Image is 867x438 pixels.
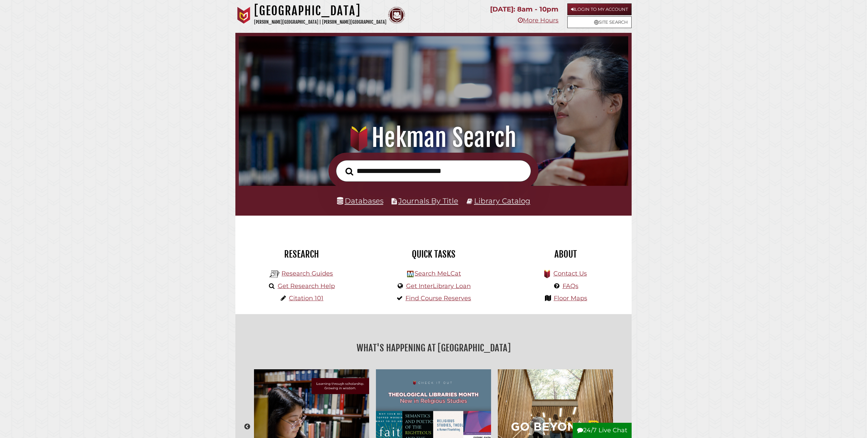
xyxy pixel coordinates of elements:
a: Floor Maps [554,294,587,302]
img: Calvin Theological Seminary [388,7,405,24]
button: Previous [244,423,251,430]
h2: About [505,248,627,260]
a: Find Course Reserves [405,294,471,302]
p: [DATE]: 8am - 10pm [490,3,558,15]
a: Login to My Account [567,3,632,15]
h1: Hekman Search [252,123,615,153]
a: Site Search [567,16,632,28]
h1: [GEOGRAPHIC_DATA] [254,3,386,18]
h2: What's Happening at [GEOGRAPHIC_DATA] [240,340,627,356]
button: Search [342,166,357,178]
a: Databases [337,196,383,205]
a: Contact Us [553,270,587,277]
a: Get Research Help [278,282,335,290]
a: Journals By Title [398,196,458,205]
img: Calvin University [235,7,252,24]
a: Library Catalog [474,196,530,205]
a: Get InterLibrary Loan [406,282,471,290]
a: Search MeLCat [415,270,461,277]
p: [PERSON_NAME][GEOGRAPHIC_DATA] | [PERSON_NAME][GEOGRAPHIC_DATA] [254,18,386,26]
h2: Quick Tasks [373,248,494,260]
a: More Hours [518,17,558,24]
a: Citation 101 [289,294,323,302]
a: FAQs [563,282,578,290]
h2: Research [240,248,362,260]
i: Search [345,167,353,176]
a: Research Guides [281,270,333,277]
img: Hekman Library Logo [270,269,280,279]
img: Hekman Library Logo [407,271,414,277]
